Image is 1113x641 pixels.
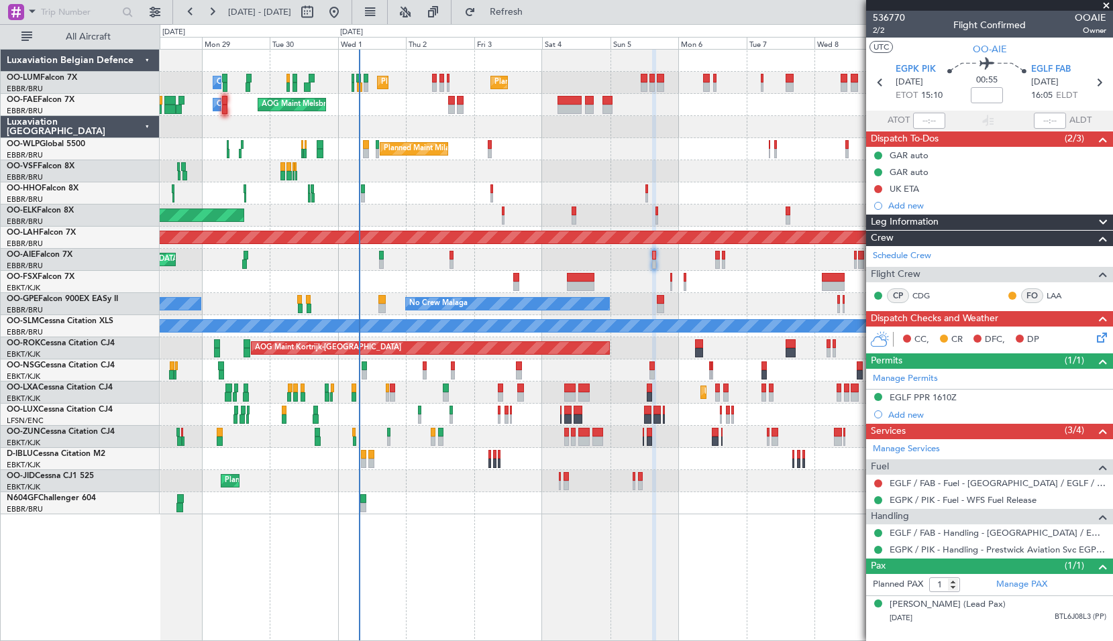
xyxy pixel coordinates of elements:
[7,84,43,94] a: EBBR/BRU
[7,371,40,382] a: EBKT/KJK
[896,63,936,76] span: EGPK PIK
[1065,353,1084,367] span: (1/1)
[704,382,861,402] div: Planned Maint Kortrijk-[GEOGRAPHIC_DATA]
[409,294,468,314] div: No Crew Malaga
[7,207,74,215] a: OO-ELKFalcon 8X
[890,598,1006,611] div: [PERSON_NAME] (Lead Pax)
[7,96,74,104] a: OO-FAEFalcon 7X
[7,494,38,502] span: N604GF
[1031,76,1059,89] span: [DATE]
[270,37,338,49] div: Tue 30
[7,283,40,293] a: EBKT/KJK
[338,37,407,49] div: Wed 1
[217,72,308,93] div: Owner Melsbroek Air Base
[7,295,118,303] a: OO-GPEFalcon 900EX EASy II
[217,95,308,115] div: Owner Melsbroek Air Base
[7,406,38,414] span: OO-LUX
[1031,63,1071,76] span: EGLF FAB
[873,25,905,36] span: 2/2
[890,477,1106,489] a: EGLF / FAB - Fuel - [GEOGRAPHIC_DATA] / EGLF / FAB
[7,317,39,325] span: OO-SLM
[7,150,43,160] a: EBBR/BRU
[913,113,945,129] input: --:--
[7,361,115,369] a: OO-NSGCessna Citation CJ4
[7,384,113,392] a: OO-LXACessna Citation CJ4
[340,27,363,38] div: [DATE]
[871,215,939,230] span: Leg Information
[7,394,40,404] a: EBKT/KJK
[890,166,929,178] div: GAR auto
[7,162,38,170] span: OO-VSF
[7,184,78,192] a: OO-HHOFalcon 8X
[7,349,40,359] a: EBKT/KJK
[7,251,36,259] span: OO-AIE
[873,578,923,591] label: Planned PAX
[1075,11,1106,25] span: OOAIE
[1031,89,1053,103] span: 16:05
[474,37,543,49] div: Fri 3
[7,406,113,414] a: OO-LUXCessna Citation CJ4
[951,333,963,347] span: CR
[7,450,33,458] span: D-IBLU
[262,95,369,115] div: AOG Maint Melsbroek Air Base
[914,333,929,347] span: CC,
[1065,131,1084,145] span: (2/3)
[873,11,905,25] span: 536770
[890,544,1106,555] a: EGPK / PIK - Handling - Prestwick Aviation Svc EGPK / PIK
[134,37,202,49] div: Sun 28
[41,2,118,22] input: Trip Number
[871,231,894,246] span: Crew
[7,504,43,514] a: EBBR/BRU
[1075,25,1106,36] span: Owner
[1069,114,1092,127] span: ALDT
[1056,89,1077,103] span: ELDT
[7,74,40,82] span: OO-LUM
[1055,611,1106,623] span: BTL6J08L3 (PP)
[611,37,679,49] div: Sun 5
[678,37,747,49] div: Mon 6
[871,311,998,327] span: Dispatch Checks and Weather
[890,392,957,403] div: EGLF PPR 1610Z
[202,37,270,49] div: Mon 29
[7,317,113,325] a: OO-SLMCessna Citation XLS
[7,184,42,192] span: OO-HHO
[912,290,943,302] a: CDG
[1021,288,1043,303] div: FO
[7,140,85,148] a: OO-WLPGlobal 5500
[7,472,94,480] a: OO-JIDCessna CJ1 525
[7,172,43,182] a: EBBR/BRU
[871,424,906,439] span: Services
[873,249,931,263] a: Schedule Crew
[871,559,886,574] span: Pax
[494,72,737,93] div: Planned Maint [GEOGRAPHIC_DATA] ([GEOGRAPHIC_DATA] National)
[871,459,889,475] span: Fuel
[7,494,96,502] a: N604GFChallenger 604
[869,41,893,53] button: UTC
[7,460,40,470] a: EBKT/KJK
[976,74,998,87] span: 00:55
[7,229,39,237] span: OO-LAH
[7,384,38,392] span: OO-LXA
[225,471,381,491] div: Planned Maint Kortrijk-[GEOGRAPHIC_DATA]
[381,72,624,93] div: Planned Maint [GEOGRAPHIC_DATA] ([GEOGRAPHIC_DATA] National)
[7,339,40,347] span: OO-ROK
[896,76,923,89] span: [DATE]
[871,353,902,369] span: Permits
[7,261,43,271] a: EBBR/BRU
[384,139,480,159] div: Planned Maint Milan (Linate)
[162,27,185,38] div: [DATE]
[985,333,1005,347] span: DFC,
[7,428,40,436] span: OO-ZUN
[7,305,43,315] a: EBBR/BRU
[888,114,910,127] span: ATOT
[255,338,401,358] div: AOG Maint Kortrijk-[GEOGRAPHIC_DATA]
[1027,333,1039,347] span: DP
[7,327,43,337] a: EBBR/BRU
[7,450,105,458] a: D-IBLUCessna Citation M2
[7,140,40,148] span: OO-WLP
[921,89,943,103] span: 15:10
[871,131,939,147] span: Dispatch To-Dos
[7,428,115,436] a: OO-ZUNCessna Citation CJ4
[406,37,474,49] div: Thu 2
[7,229,76,237] a: OO-LAHFalcon 7X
